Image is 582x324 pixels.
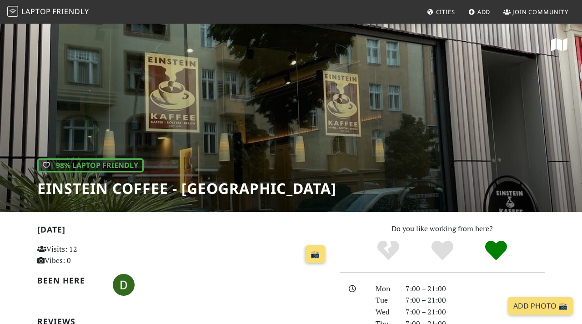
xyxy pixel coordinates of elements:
[512,8,568,16] font: Join Community
[46,244,77,254] font: Visits: 12
[376,283,391,294] font: Mon
[21,6,51,16] font: Laptop
[469,239,523,262] div: Definitely!
[423,4,459,20] a: Cities
[376,307,390,317] font: Wed
[37,178,336,198] font: Einstein Coffee - [GEOGRAPHIC_DATA]
[406,307,446,317] font: 7:00 – 21:00
[113,279,135,289] span: Derjocker1245
[52,6,89,16] font: Friendly
[436,8,455,16] font: Cities
[406,283,446,294] font: 7:00 – 21:00
[311,249,320,259] font: 📸
[415,239,469,262] div: Yes
[7,6,18,17] img: LaptopFriendly
[45,255,71,265] font: Vibes: 0
[376,295,388,305] font: Tue
[113,274,135,296] img: 6703-derjocker1245.jpg
[50,160,138,170] font: | 98% Laptop Friendly
[361,239,415,262] div: No
[391,223,493,233] font: Do you like working from here?
[305,245,325,263] a: 📸
[37,224,65,235] font: [DATE]
[465,4,494,20] a: Add
[37,275,85,286] font: Been here
[477,8,491,16] font: Add
[7,4,89,20] a: LaptopFriendly LaptopFriendly
[500,4,572,20] a: Join Community
[406,295,446,305] font: 7:00 – 21:00
[37,158,144,173] div: In general, do you like working from here?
